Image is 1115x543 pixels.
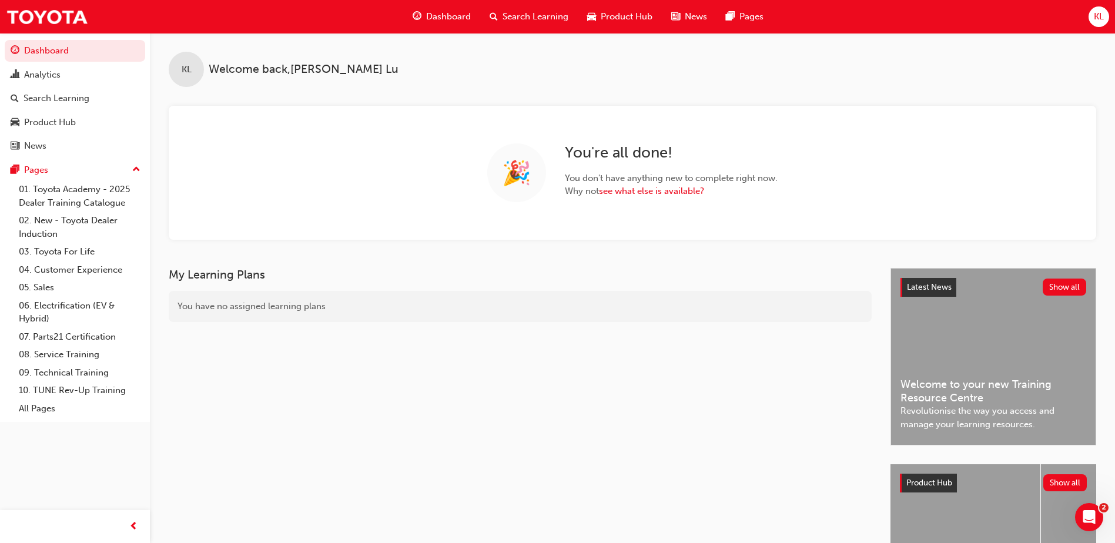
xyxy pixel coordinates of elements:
[5,112,145,133] a: Product Hub
[890,268,1096,445] a: Latest NewsShow allWelcome to your new Training Resource CentreRevolutionise the way you access a...
[5,40,145,62] a: Dashboard
[11,141,19,152] span: news-icon
[132,162,140,177] span: up-icon
[6,4,88,30] img: Trak
[503,10,568,24] span: Search Learning
[14,328,145,346] a: 07. Parts21 Certification
[490,9,498,24] span: search-icon
[14,364,145,382] a: 09. Technical Training
[209,63,399,76] span: Welcome back , [PERSON_NAME] Lu
[565,143,778,162] h2: You ' re all done!
[5,159,145,181] button: Pages
[578,5,662,29] a: car-iconProduct Hub
[5,135,145,157] a: News
[900,378,1086,404] span: Welcome to your new Training Resource Centre
[671,9,680,24] span: news-icon
[129,519,138,534] span: prev-icon
[14,261,145,279] a: 04. Customer Experience
[169,291,872,322] div: You have no assigned learning plans
[565,185,778,198] span: Why not
[726,9,735,24] span: pages-icon
[182,63,192,76] span: KL
[14,346,145,364] a: 08. Service Training
[24,68,61,82] div: Analytics
[739,10,764,24] span: Pages
[599,186,704,196] a: see what else is available?
[1075,503,1103,531] iframe: Intercom live chat
[1043,474,1087,491] button: Show all
[1094,10,1104,24] span: KL
[14,212,145,243] a: 02. New - Toyota Dealer Induction
[716,5,773,29] a: pages-iconPages
[907,282,952,292] span: Latest News
[5,64,145,86] a: Analytics
[906,478,952,488] span: Product Hub
[11,46,19,56] span: guage-icon
[24,116,76,129] div: Product Hub
[601,10,652,24] span: Product Hub
[900,278,1086,297] a: Latest NewsShow all
[14,381,145,400] a: 10. TUNE Rev-Up Training
[5,38,145,159] button: DashboardAnalyticsSearch LearningProduct HubNews
[502,166,531,180] span: 🎉
[24,92,89,105] div: Search Learning
[169,268,872,281] h3: My Learning Plans
[11,165,19,176] span: pages-icon
[24,163,48,177] div: Pages
[403,5,480,29] a: guage-iconDashboard
[14,243,145,261] a: 03. Toyota For Life
[662,5,716,29] a: news-iconNews
[11,70,19,81] span: chart-icon
[1043,279,1087,296] button: Show all
[11,118,19,128] span: car-icon
[14,400,145,418] a: All Pages
[14,279,145,297] a: 05. Sales
[685,10,707,24] span: News
[900,404,1086,431] span: Revolutionise the way you access and manage your learning resources.
[480,5,578,29] a: search-iconSearch Learning
[5,88,145,109] a: Search Learning
[565,172,778,185] span: You don ' t have anything new to complete right now.
[14,180,145,212] a: 01. Toyota Academy - 2025 Dealer Training Catalogue
[1099,503,1109,512] span: 2
[900,474,1087,492] a: Product HubShow all
[426,10,471,24] span: Dashboard
[413,9,421,24] span: guage-icon
[1089,6,1109,27] button: KL
[14,297,145,328] a: 06. Electrification (EV & Hybrid)
[587,9,596,24] span: car-icon
[24,139,46,153] div: News
[11,93,19,104] span: search-icon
